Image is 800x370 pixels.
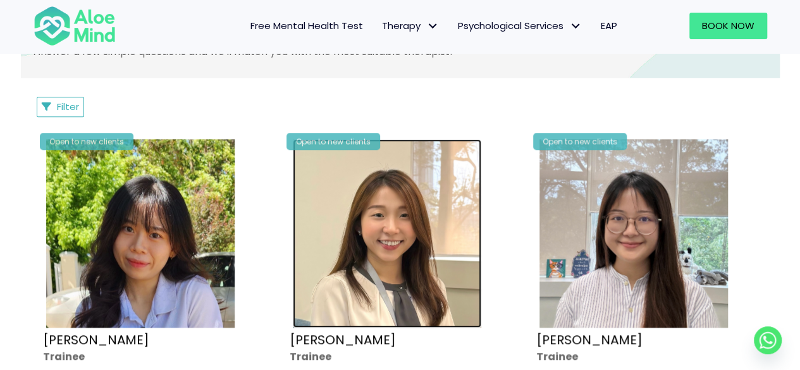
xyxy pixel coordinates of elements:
a: Free Mental Health Test [241,13,372,39]
a: Whatsapp [754,326,782,354]
div: Open to new clients [533,133,627,150]
div: Trainee [536,348,758,363]
a: [PERSON_NAME] [290,330,396,348]
div: Open to new clients [286,133,380,150]
span: Book Now [702,19,754,32]
a: [PERSON_NAME] [536,330,643,348]
nav: Menu [132,13,627,39]
div: Trainee [290,348,511,363]
img: IMG_1660 – Tracy Kwah [293,139,481,328]
a: Book Now [689,13,767,39]
img: Aloe mind Logo [34,5,116,47]
img: IMG_3049 – Joanne Lee [539,139,728,328]
a: TherapyTherapy: submenu [372,13,448,39]
span: Psychological Services: submenu [567,17,585,35]
span: Therapy [382,19,439,32]
a: [PERSON_NAME] [43,330,149,348]
button: Filter Listings [37,97,85,117]
span: Filter [57,100,79,113]
a: Psychological ServicesPsychological Services: submenu [448,13,591,39]
span: Free Mental Health Test [250,19,363,32]
div: Trainee [43,348,264,363]
a: EAP [591,13,627,39]
span: EAP [601,19,617,32]
span: Psychological Services [458,19,582,32]
div: Open to new clients [40,133,133,150]
img: Aloe Mind Profile Pic – Christie Yong Kar Xin [46,139,235,328]
span: Therapy: submenu [424,17,442,35]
